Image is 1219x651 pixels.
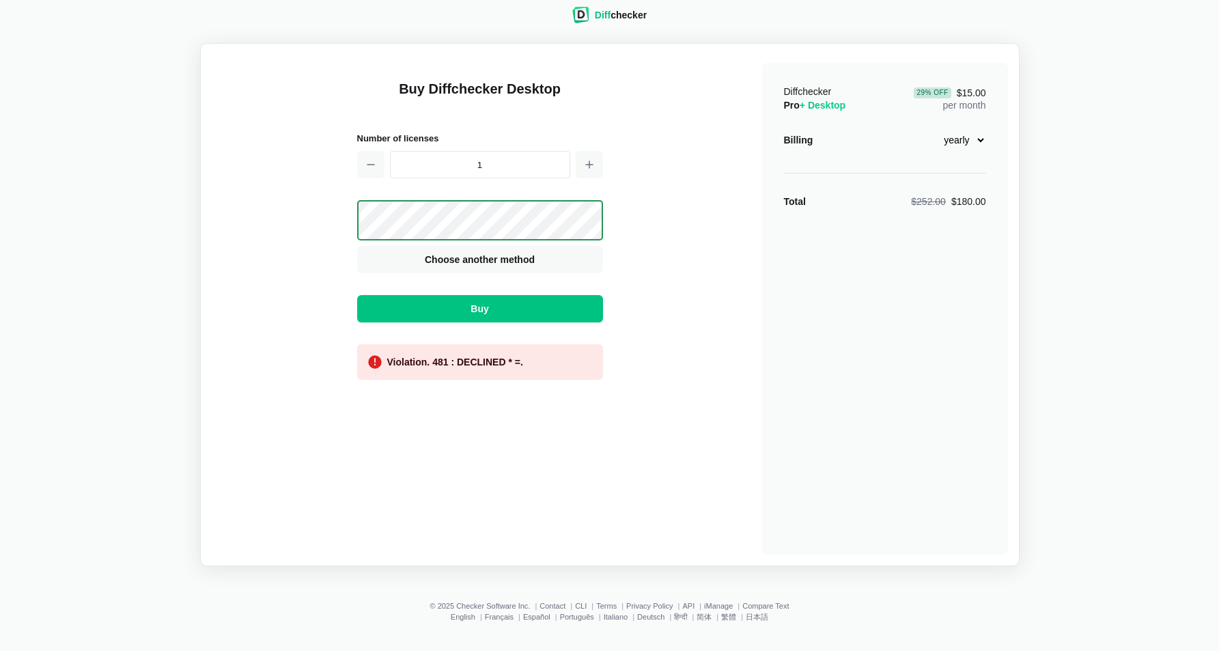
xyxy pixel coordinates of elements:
span: Diffchecker [784,86,832,97]
a: Compare Text [742,602,789,610]
a: Diffchecker logoDiffchecker [572,14,647,25]
span: $252.00 [911,196,946,207]
img: Diffchecker logo [572,7,589,23]
a: हिन्दी [674,613,687,621]
span: Diff [595,10,611,20]
a: Português [560,613,594,621]
a: Privacy Policy [626,602,673,610]
span: Buy [468,302,491,316]
span: Choose another method [422,253,537,266]
a: 简体 [697,613,712,621]
div: Billing [784,133,813,147]
a: 日本語 [746,613,768,621]
a: Contact [540,602,565,610]
strong: Total [784,196,806,207]
div: per month [914,85,985,112]
button: Buy [357,295,603,322]
button: Choose another method [357,246,603,273]
a: Deutsch [637,613,664,621]
a: iManage [704,602,733,610]
a: API [682,602,695,610]
div: Violation. 481 : DECLINED * =. [387,355,523,369]
a: Terms [596,602,617,610]
div: 29 % Off [914,87,951,98]
a: CLI [575,602,587,610]
div: checker [595,8,647,22]
a: 繁體 [721,613,736,621]
span: $15.00 [914,87,985,98]
li: © 2025 Checker Software Inc. [430,602,540,610]
a: English [451,613,475,621]
input: 1 [390,151,570,178]
a: Français [485,613,514,621]
span: + Desktop [800,100,845,111]
a: Italiano [604,613,628,621]
h2: Number of licenses [357,131,603,146]
div: $180.00 [911,195,985,208]
h1: Buy Diffchecker Desktop [357,79,603,115]
span: Pro [784,100,846,111]
a: Español [523,613,550,621]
